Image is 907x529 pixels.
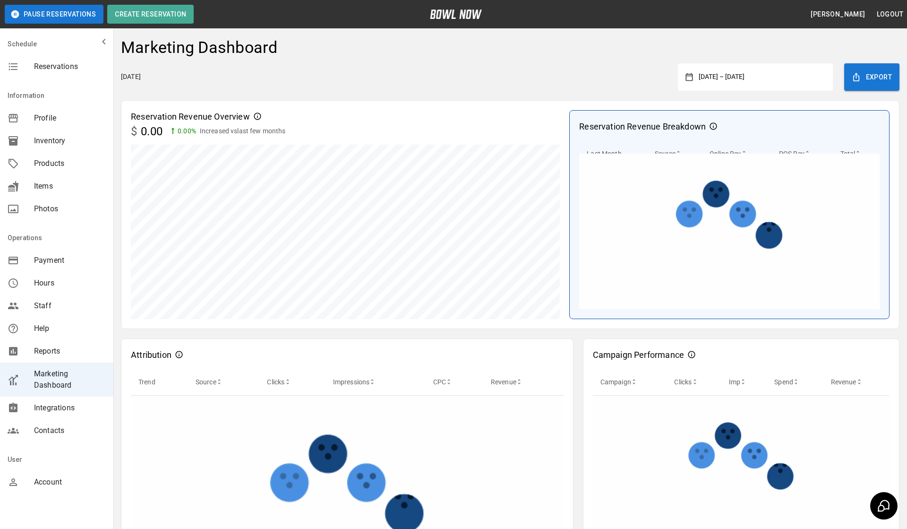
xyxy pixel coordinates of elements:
[259,369,325,396] th: Clicks
[647,140,702,167] th: Source
[131,348,171,361] p: Attribution
[34,425,106,436] span: Contacts
[767,369,823,396] th: Spend
[873,6,907,23] button: Logout
[702,140,771,167] th: Online Rev
[141,123,163,140] p: 0.00
[721,369,767,396] th: Imp
[579,140,880,167] table: sticky table
[579,154,880,309] img: marketing dashboard revenue breakdown
[34,61,106,72] span: Reservations
[131,369,188,396] th: Trend
[175,351,183,358] svg: Attribution
[34,323,106,334] span: Help
[178,126,196,136] p: 0.00 %
[34,278,106,289] span: Hours
[593,348,684,361] p: Campaign Performance
[34,368,106,391] span: Marketing Dashboard
[5,5,103,24] button: Pause Reservations
[34,255,106,266] span: Payment
[131,123,137,140] p: $
[34,158,106,169] span: Products
[107,5,194,24] button: Create Reservation
[34,135,106,147] span: Inventory
[254,113,261,120] svg: Reservation Revenue Overview
[426,369,483,396] th: CPC
[833,140,880,167] th: Total
[131,110,250,123] p: Reservation Revenue Overview
[34,477,106,488] span: Account
[121,72,141,82] p: [DATE]
[593,369,890,396] table: sticky table
[430,9,482,19] img: logo
[693,69,825,86] button: [DATE] – [DATE]
[579,140,647,167] th: Last Month
[771,140,833,167] th: POS Rev
[34,203,106,215] span: Photos
[593,369,667,396] th: Campaign
[121,38,278,58] h4: Marketing Dashboard
[823,369,890,396] th: Revenue
[483,369,564,396] th: Revenue
[131,369,564,396] table: sticky table
[34,181,106,192] span: Items
[34,346,106,357] span: Reports
[667,369,721,396] th: Clicks
[710,122,717,130] svg: Reservation Revenue Breakdown
[34,300,106,312] span: Staff
[579,120,706,133] p: Reservation Revenue Breakdown
[188,369,260,396] th: Source
[34,402,106,414] span: Integrations
[325,369,426,396] th: Impressions
[34,113,106,124] span: Profile
[200,126,286,136] p: Increased vs last few months
[807,6,869,23] button: [PERSON_NAME]
[688,351,695,358] svg: Campaign Performance
[844,63,899,91] button: Export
